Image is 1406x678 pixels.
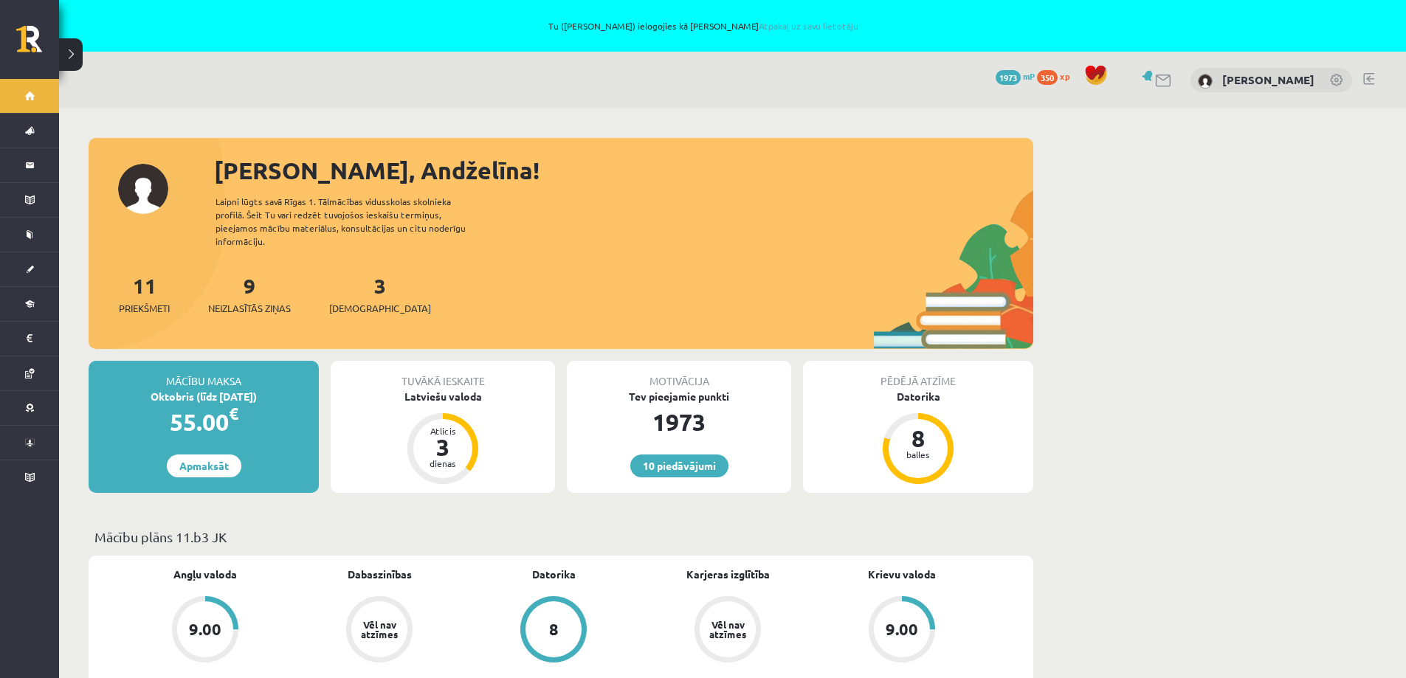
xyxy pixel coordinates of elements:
a: Karjeras izglītība [686,567,770,582]
span: xp [1060,70,1069,82]
div: Datorika [803,389,1033,404]
p: Mācību plāns 11.b3 JK [94,527,1027,547]
a: 11Priekšmeti [119,272,170,316]
a: 1973 mP [996,70,1035,82]
div: balles [896,450,940,459]
div: 8 [896,426,940,450]
div: Vēl nav atzīmes [707,620,748,639]
div: 9.00 [189,621,221,637]
span: 350 [1037,70,1058,85]
a: Datorika [532,567,576,582]
div: Mācību maksa [89,361,319,389]
a: Datorika 8 balles [803,389,1033,486]
div: 9.00 [886,621,918,637]
a: Latviešu valoda Atlicis 3 dienas [331,389,555,486]
div: Atlicis [421,426,465,435]
span: Priekšmeti [119,301,170,316]
a: 10 piedāvājumi [630,454,728,477]
span: mP [1023,70,1035,82]
div: 3 [421,435,465,459]
a: [PERSON_NAME] [1222,72,1314,87]
div: [PERSON_NAME], Andželīna! [214,153,1033,188]
a: Vēl nav atzīmes [292,596,466,665]
div: Latviešu valoda [331,389,555,404]
div: Tev pieejamie punkti [567,389,791,404]
a: 3[DEMOGRAPHIC_DATA] [329,272,431,316]
div: Motivācija [567,361,791,389]
span: [DEMOGRAPHIC_DATA] [329,301,431,316]
a: Angļu valoda [173,567,237,582]
a: Apmaksāt [167,454,241,477]
div: Pēdējā atzīme [803,361,1033,389]
a: 9.00 [118,596,292,665]
div: 55.00 [89,404,319,440]
span: Tu ([PERSON_NAME]) ielogojies kā [PERSON_NAME] [141,21,1266,30]
span: Neizlasītās ziņas [208,301,291,316]
a: Rīgas 1. Tālmācības vidusskola [16,26,59,63]
a: 9.00 [815,596,989,665]
a: Atpakaļ uz savu lietotāju [759,20,858,32]
a: 8 [466,596,641,665]
a: Dabaszinības [348,567,412,582]
a: Krievu valoda [868,567,936,582]
span: € [229,403,238,424]
div: Tuvākā ieskaite [331,361,555,389]
img: Andželīna Salukauri [1198,74,1213,89]
a: 350 xp [1037,70,1077,82]
div: Oktobris (līdz [DATE]) [89,389,319,404]
div: 1973 [567,404,791,440]
span: 1973 [996,70,1021,85]
div: Vēl nav atzīmes [359,620,400,639]
div: dienas [421,459,465,468]
a: 9Neizlasītās ziņas [208,272,291,316]
div: 8 [549,621,559,637]
div: Laipni lūgts savā Rīgas 1. Tālmācības vidusskolas skolnieka profilā. Šeit Tu vari redzēt tuvojošo... [216,195,492,248]
a: Vēl nav atzīmes [641,596,815,665]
